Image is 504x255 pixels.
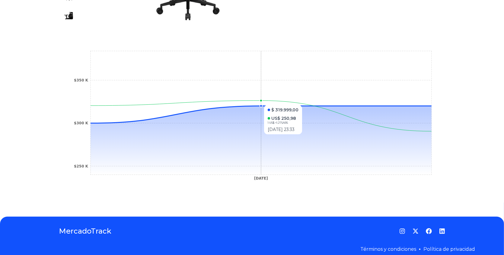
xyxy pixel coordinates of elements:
a: LinkedIn [439,228,445,234]
a: MercadoTrack [59,226,111,236]
a: Facebook [426,228,432,234]
a: Términos y condiciones [360,246,416,252]
a: Política de privacidad [423,246,475,252]
tspan: $350 K [74,78,88,82]
img: Silla Gamer Cougar Speeder One Diseño Ajustable Color Negro [64,11,73,21]
tspan: $250 K [74,164,88,168]
tspan: [DATE] [254,177,268,181]
a: Twitter [413,228,419,234]
a: Instagram [399,228,405,234]
tspan: $300 K [74,121,88,125]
